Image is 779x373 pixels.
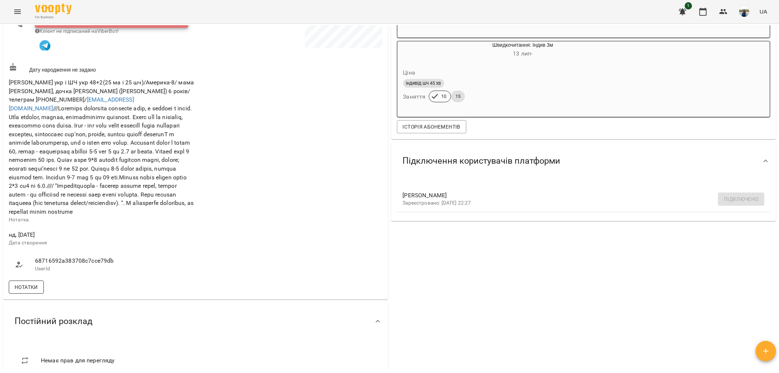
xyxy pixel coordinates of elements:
span: 15 [451,93,465,100]
span: індивід шч 45 хв [403,80,444,87]
p: Зареєстровано: [DATE] 22:27 [403,199,753,207]
span: Підключення користувачів платформи [403,155,561,167]
button: Історія абонементів [397,120,466,133]
span: Немає прав для перегляду [41,356,132,365]
img: 79bf113477beb734b35379532aeced2e.jpg [739,7,749,17]
span: [PERSON_NAME] [403,191,753,200]
div: Швидкочитання: Індив 3м [432,41,614,59]
span: Нотатки [15,283,38,292]
div: Швидкочитання: Індив 3м [397,41,432,59]
button: Швидкочитання: Індив 3м13 лип- Цінаіндивід шч 45 хвЗаняття1015 [397,41,614,111]
div: Постійний розклад [3,302,388,340]
button: Menu [9,3,26,20]
p: Нотатка [9,216,194,224]
button: UA [757,5,770,18]
img: Voopty Logo [35,4,72,14]
span: 1 [685,2,692,9]
button: Нотатки [9,281,44,294]
span: нд, [DATE] [9,231,194,239]
span: 10 [437,93,451,100]
span: Клієнт не підписаний на ViberBot! [35,28,119,34]
p: UserId [35,265,188,273]
span: Постійний розклад [15,316,92,327]
div: Дату народження не задано [7,61,195,75]
span: Історія абонементів [403,122,461,131]
p: Дата створення [9,239,194,247]
div: Підключення користувачів платформи [391,142,776,180]
img: Telegram [39,40,50,51]
button: Клієнт підписаний на VooptyBot [35,35,55,55]
span: UA [760,8,767,15]
h6: Заняття [403,92,426,102]
span: [PERSON_NAME] укр і ШЧ укр 48+2(25 ма і 25 шч)/Америка-8/ мама [PERSON_NAME], дочка [PERSON_NAME]... [9,79,194,215]
span: For Business [35,15,72,20]
h6: Ціна [403,68,416,78]
span: 68716592a383708c7cce79db [35,256,188,265]
span: 13 лип - [513,50,532,57]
